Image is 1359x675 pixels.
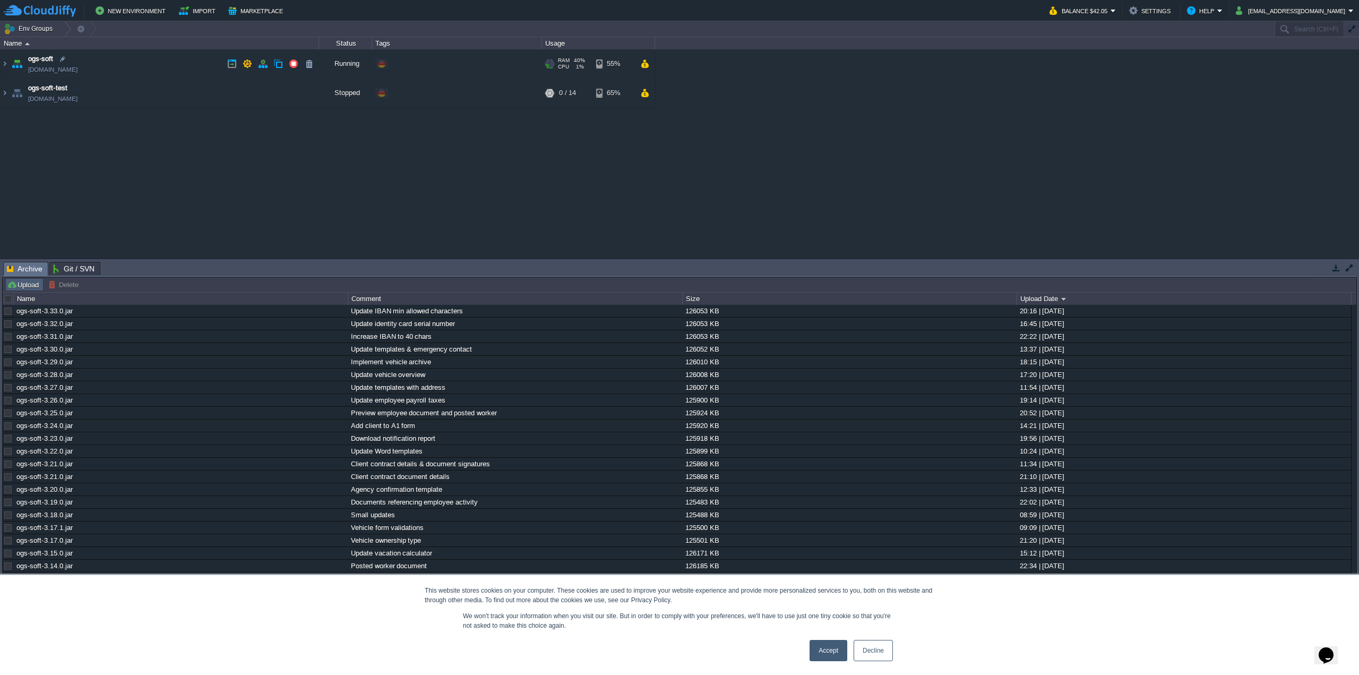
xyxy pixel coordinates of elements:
div: 18:15 | [DATE] [1017,356,1351,368]
button: Env Groups [4,21,56,36]
span: 40% [574,57,585,64]
div: 126181 KB [683,573,1016,585]
div: 126052 KB [683,343,1016,355]
div: 126007 KB [683,381,1016,394]
button: Delete [48,280,82,289]
a: ogs-soft-3.17.1.jar [16,524,73,532]
a: ogs-soft-3.19.0.jar [16,498,73,506]
div: Implement vehicle archive [348,356,682,368]
div: Client contract details & document signatures [348,458,682,470]
a: ogs-soft-test [28,83,67,93]
a: [DOMAIN_NAME] [28,93,78,104]
div: 12:33 | [DATE] [1017,483,1351,495]
div: 125488 KB [683,509,1016,521]
div: Name [1,37,319,49]
div: 126053 KB [683,330,1016,343]
div: Preview employee document and posted worker [348,407,682,419]
a: ogs-soft-3.26.0.jar [16,396,73,404]
div: 22:02 | [DATE] [1017,496,1351,508]
img: AMDAwAAAACH5BAEAAAAALAAAAAABAAEAAAICRAEAOw== [10,79,24,107]
a: ogs-soft-3.31.0.jar [16,332,73,340]
div: 65% [596,79,631,107]
div: 125855 KB [683,483,1016,495]
div: 126171 KB [683,547,1016,559]
div: 126008 KB [683,369,1016,381]
a: ogs-soft-3.21.0.jar [16,473,73,481]
a: [DOMAIN_NAME] [28,64,78,75]
div: 08:59 | [DATE] [1017,509,1351,521]
a: ogs-soft-3.17.0.jar [16,536,73,544]
div: Update vacation calculator [348,547,682,559]
div: 14:21 | [DATE] [1017,420,1351,432]
div: Update IBAN min allowed characters [348,305,682,317]
div: Posted worker document [348,560,682,572]
div: Download notification report [348,432,682,445]
div: 126185 KB [683,560,1016,572]
div: Tags [373,37,541,49]
div: Add client to A1 form [348,420,682,432]
div: Update identity card serial number [348,318,682,330]
img: AMDAwAAAACH5BAEAAAAALAAAAAABAAEAAAICRAEAOw== [25,42,30,45]
a: ogs-soft-3.14.0.jar [16,562,73,570]
a: ogs-soft-3.22.0.jar [16,447,73,455]
div: 20:17 | [DATE] [1017,573,1351,585]
div: Stopped [319,79,372,107]
div: 11:34 | [DATE] [1017,458,1351,470]
div: 55% [596,49,631,78]
div: 19:56 | [DATE] [1017,432,1351,445]
img: CloudJiffy [4,4,76,18]
div: Increase IBAN to 40 chars [348,330,682,343]
div: 125899 KB [683,445,1016,457]
div: 125483 KB [683,496,1016,508]
div: 13:37 | [DATE] [1017,343,1351,355]
span: CPU [558,64,569,70]
button: Marketplace [228,4,286,17]
div: Documents referencing employee activity [348,496,682,508]
div: 17:20 | [DATE] [1017,369,1351,381]
a: ogs-soft [28,54,53,64]
a: ogs-soft-3.28.0.jar [16,371,73,379]
div: Update employee payroll taxes [348,394,682,406]
a: ogs-soft-3.20.0.jar [16,485,73,493]
div: 126053 KB [683,318,1016,330]
div: Size [683,293,1017,305]
div: 125918 KB [683,432,1016,445]
div: 125868 KB [683,458,1016,470]
a: ogs-soft-3.30.0.jar [16,345,73,353]
div: Small updates [348,509,682,521]
div: 20:16 | [DATE] [1017,305,1351,317]
div: 22:22 | [DATE] [1017,330,1351,343]
div: 0 / 14 [559,79,576,107]
img: AMDAwAAAACH5BAEAAAAALAAAAAABAAEAAAICRAEAOw== [1,79,9,107]
div: Status [320,37,372,49]
button: New Environment [96,4,169,17]
div: Name [14,293,348,305]
div: 19:14 | [DATE] [1017,394,1351,406]
div: 15:12 | [DATE] [1017,547,1351,559]
div: 125924 KB [683,407,1016,419]
div: 125868 KB [683,471,1016,483]
div: Vehicle form validations [348,522,682,534]
a: ogs-soft-3.33.0.jar [16,307,73,315]
button: [EMAIL_ADDRESS][DOMAIN_NAME] [1236,4,1348,17]
div: Update Word templates [348,445,682,457]
div: 20:52 | [DATE] [1017,407,1351,419]
div: 16:45 | [DATE] [1017,318,1351,330]
a: ogs-soft-3.21.0.jar [16,460,73,468]
a: ogs-soft-3.32.0.jar [16,320,73,328]
img: AMDAwAAAACH5BAEAAAAALAAAAAABAAEAAAICRAEAOw== [10,49,24,78]
a: ogs-soft-3.23.0.jar [16,434,73,442]
a: ogs-soft-3.27.0.jar [16,383,73,391]
div: Update templates with address [348,381,682,394]
span: 1% [573,64,584,70]
a: ogs-soft-3.24.0.jar [16,422,73,430]
span: RAM [558,57,570,64]
iframe: chat widget [1314,633,1348,664]
div: 126010 KB [683,356,1016,368]
button: Balance $42.05 [1050,4,1111,17]
div: 21:10 | [DATE] [1017,471,1351,483]
button: Help [1187,4,1217,17]
div: 125501 KB [683,534,1016,546]
button: Upload [7,280,42,289]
